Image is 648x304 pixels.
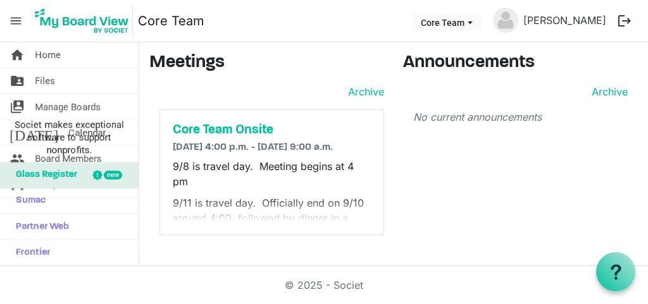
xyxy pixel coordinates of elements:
img: My Board View Logo [31,5,133,37]
a: Core Team Onsite [173,123,371,138]
span: Societ makes exceptional software to support nonprofits. [6,118,133,156]
button: logout [611,8,638,34]
span: Frontier [9,240,50,265]
a: Archive [587,84,628,99]
span: Glass Register [9,162,77,188]
span: home [9,42,25,68]
h6: [DATE] 4:00 p.m. - [DATE] 9:00 a.m. [173,142,371,154]
span: Files [35,68,55,94]
h3: Meetings [149,52,384,74]
p: 9/11 is travel day. Officially end on 9/10 around 4:00, followed by dinner in a local restaurant. [173,195,371,241]
a: My Board View Logo [31,5,138,37]
span: folder_shared [9,68,25,94]
a: Archive [343,84,384,99]
span: Manage Boards [35,94,101,119]
button: Core Team dropdownbutton [413,13,481,31]
a: Core Team [138,8,204,33]
p: No current announcements [413,109,628,125]
span: Sumac [9,188,46,214]
div: new [104,171,122,179]
h3: Announcements [403,52,638,74]
span: Partner Web [9,214,69,240]
span: switch_account [9,94,25,119]
img: no-profile-picture.svg [493,8,518,33]
span: Home [35,42,61,68]
span: menu [4,9,28,33]
a: [PERSON_NAME] [518,8,611,33]
p: 9/8 is travel day. Meeting begins at 4 pm [173,159,371,189]
a: © 2025 - Societ [285,279,363,291]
